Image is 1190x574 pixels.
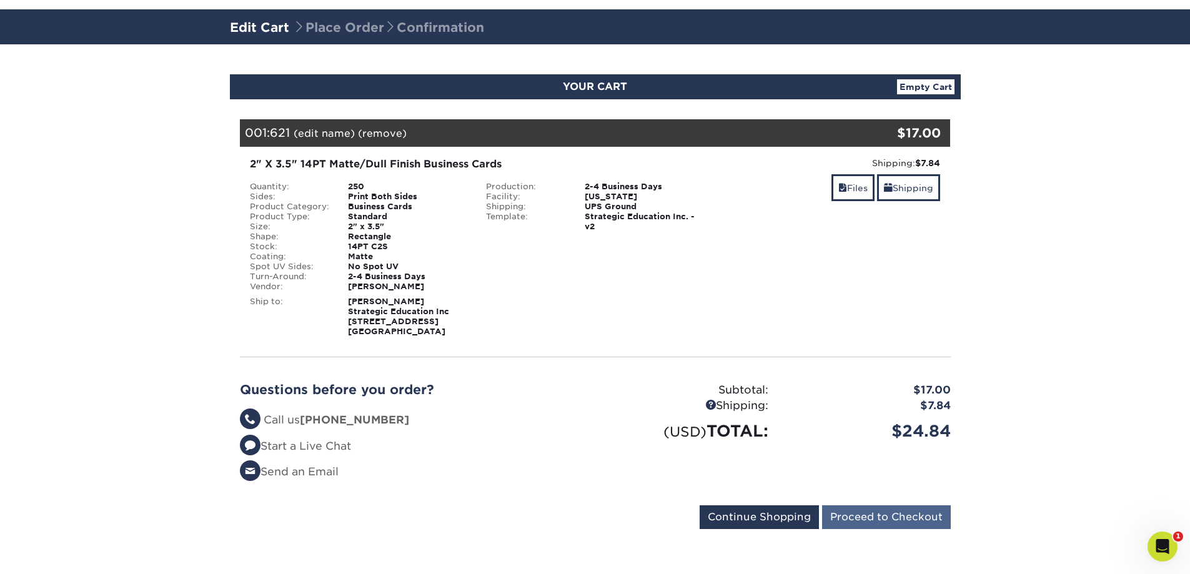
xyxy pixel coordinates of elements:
span: 621 [270,126,290,139]
div: Print Both Sides [339,192,477,202]
div: $17.00 [832,124,941,142]
div: Production: [477,182,575,192]
div: UPS Ground [575,202,713,212]
div: Stock: [240,242,339,252]
div: Subtotal: [595,382,778,398]
div: [PERSON_NAME] [339,282,477,292]
a: (remove) [358,127,407,139]
strong: [PHONE_NUMBER] [300,413,409,426]
div: $17.00 [778,382,960,398]
input: Continue Shopping [700,505,819,529]
div: Rectangle [339,232,477,242]
div: Coating: [240,252,339,262]
div: Ship to: [240,297,339,337]
a: Edit Cart [230,20,289,35]
div: 250 [339,182,477,192]
a: Start a Live Chat [240,440,351,452]
a: (edit name) [294,127,355,139]
span: YOUR CART [563,81,627,92]
div: Shape: [240,232,339,242]
div: TOTAL: [595,419,778,443]
div: Turn-Around: [240,272,339,282]
iframe: Google Customer Reviews [3,536,106,570]
div: 2-4 Business Days [339,272,477,282]
div: Facility: [477,192,575,202]
span: files [838,183,847,193]
div: 2" X 3.5" 14PT Matte/Dull Finish Business Cards [250,157,704,172]
div: Quantity: [240,182,339,192]
span: 1 [1173,532,1183,542]
div: $7.84 [778,398,960,414]
div: Standard [339,212,477,222]
div: Vendor: [240,282,339,292]
div: Product Category: [240,202,339,212]
strong: $7.84 [915,158,940,168]
div: 001: [240,119,832,147]
div: Sides: [240,192,339,202]
a: Shipping [877,174,940,201]
small: (USD) [663,423,707,440]
div: 2" x 3.5" [339,222,477,232]
div: Spot UV Sides: [240,262,339,272]
iframe: Intercom live chat [1148,532,1178,562]
a: Files [831,174,875,201]
div: Size: [240,222,339,232]
span: Place Order Confirmation [293,20,484,35]
div: Shipping: [477,202,575,212]
div: Shipping: [723,157,941,169]
div: Business Cards [339,202,477,212]
div: 2-4 Business Days [575,182,713,192]
span: shipping [884,183,893,193]
li: Call us [240,412,586,428]
input: Proceed to Checkout [822,505,951,529]
div: 14PT C2S [339,242,477,252]
div: Strategic Education Inc. - v2 [575,212,713,232]
div: Product Type: [240,212,339,222]
div: [US_STATE] [575,192,713,202]
div: Template: [477,212,575,232]
h2: Questions before you order? [240,382,586,397]
div: $24.84 [778,419,960,443]
a: Send an Email [240,465,339,478]
div: Matte [339,252,477,262]
a: Empty Cart [897,79,954,94]
div: No Spot UV [339,262,477,272]
strong: [PERSON_NAME] Strategic Education Inc [STREET_ADDRESS] [GEOGRAPHIC_DATA] [348,297,449,336]
div: Shipping: [595,398,778,414]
